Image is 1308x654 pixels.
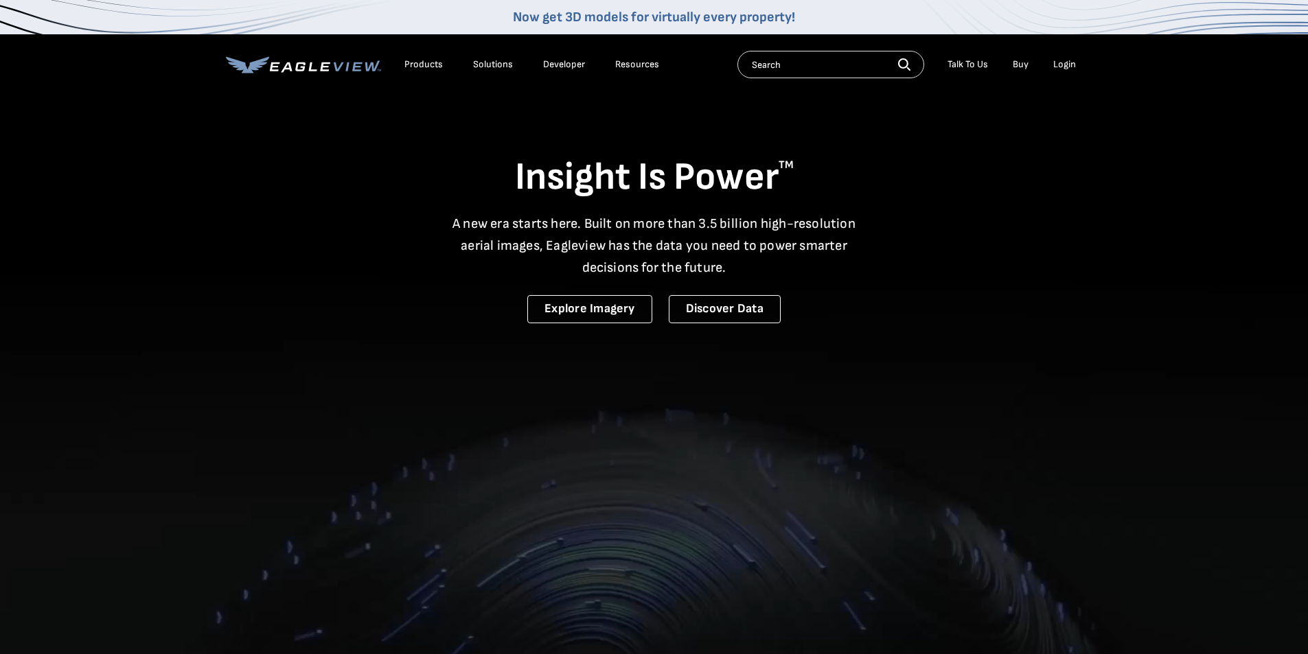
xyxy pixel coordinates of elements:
[737,51,924,78] input: Search
[543,58,585,71] a: Developer
[444,213,864,279] p: A new era starts here. Built on more than 3.5 billion high-resolution aerial images, Eagleview ha...
[1053,58,1076,71] div: Login
[226,154,1083,202] h1: Insight Is Power
[527,295,652,323] a: Explore Imagery
[779,159,794,172] sup: TM
[473,58,513,71] div: Solutions
[404,58,443,71] div: Products
[669,295,781,323] a: Discover Data
[1013,58,1029,71] a: Buy
[948,58,988,71] div: Talk To Us
[513,9,795,25] a: Now get 3D models for virtually every property!
[615,58,659,71] div: Resources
